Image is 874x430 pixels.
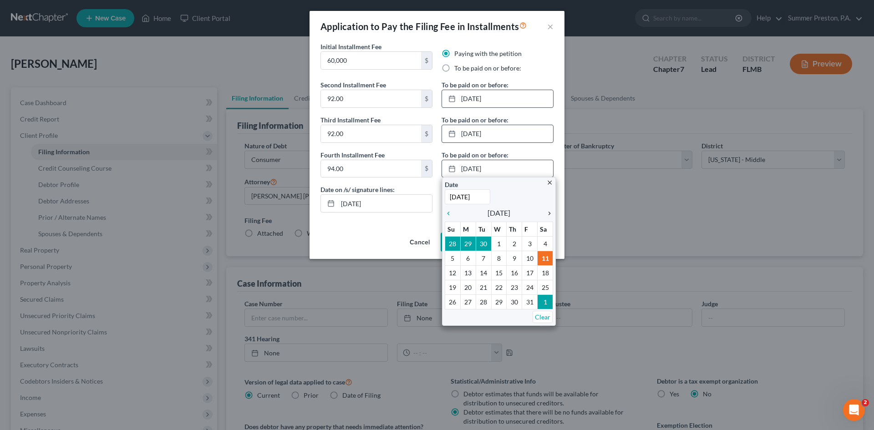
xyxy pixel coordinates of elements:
i: close [546,179,553,186]
input: 0.00 [321,90,421,107]
label: To be paid on or before: [442,80,508,90]
label: Second Installment Fee [320,80,386,90]
button: Save to Client Document Storage [441,233,554,252]
input: 0.00 [321,160,421,177]
td: 19 [445,280,461,295]
button: Cancel [402,233,437,252]
td: 15 [491,266,507,280]
label: To be paid on or before: [454,64,521,73]
td: 29 [460,237,476,251]
td: 24 [522,280,538,295]
span: 2 [862,399,869,406]
td: 2 [507,237,522,251]
td: 14 [476,266,491,280]
td: 1 [491,237,507,251]
td: 8 [491,251,507,266]
td: 23 [507,280,522,295]
td: 7 [476,251,491,266]
input: 0.00 [321,52,421,69]
input: 0.00 [321,125,421,142]
label: To be paid on or before: [442,150,508,160]
a: chevron_right [541,207,553,218]
iframe: Intercom live chat [843,399,865,421]
label: Date on /s/ signature lines: [320,185,395,194]
td: 27 [460,295,476,309]
i: chevron_left [445,210,457,217]
td: 9 [507,251,522,266]
th: Su [445,222,461,237]
div: $ [421,125,432,142]
label: Third Installment Fee [320,115,381,125]
a: chevron_left [445,207,457,218]
a: Clear [533,311,553,323]
label: Fourth Installment Fee [320,150,385,160]
td: 1 [538,295,553,309]
td: 12 [445,266,461,280]
td: 5 [445,251,461,266]
button: × [547,21,554,32]
div: Application to Pay the Filing Fee in Installments [320,20,527,33]
span: [DATE] [488,207,510,218]
td: 22 [491,280,507,295]
label: Date [445,180,458,189]
div: $ [421,52,432,69]
td: 11 [538,251,553,266]
label: To be paid on or before: [442,115,508,125]
td: 30 [507,295,522,309]
td: 26 [445,295,461,309]
input: MM/DD/YYYY [338,195,432,212]
td: 16 [507,266,522,280]
th: Sa [538,222,553,237]
td: 30 [476,237,491,251]
td: 31 [522,295,538,309]
td: 17 [522,266,538,280]
a: [DATE] [442,90,553,107]
a: [DATE] [442,160,553,177]
td: 6 [460,251,476,266]
th: M [460,222,476,237]
a: [DATE] [442,125,553,142]
td: 13 [460,266,476,280]
td: 29 [491,295,507,309]
label: Initial Installment Fee [320,42,381,51]
a: close [546,177,553,187]
input: 1/1/2013 [445,189,490,204]
th: Th [507,222,522,237]
td: 10 [522,251,538,266]
td: 21 [476,280,491,295]
td: 4 [538,237,553,251]
td: 18 [538,266,553,280]
td: 3 [522,237,538,251]
div: $ [421,160,432,177]
i: chevron_right [541,210,553,217]
label: Paying with the petition [454,49,522,58]
td: 20 [460,280,476,295]
td: 25 [538,280,553,295]
th: Tu [476,222,491,237]
div: $ [421,90,432,107]
td: 28 [445,237,461,251]
td: 28 [476,295,491,309]
th: W [491,222,507,237]
th: F [522,222,538,237]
